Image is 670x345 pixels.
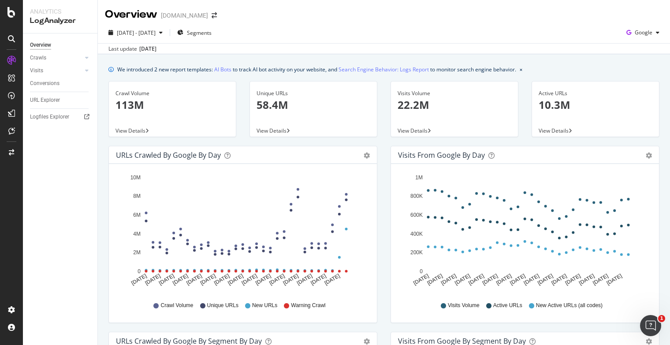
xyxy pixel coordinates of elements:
text: 2M [133,249,141,256]
text: 8M [133,193,141,200]
text: [DATE] [282,273,300,286]
text: [DATE] [130,273,148,286]
button: Google [623,26,663,40]
div: Conversions [30,79,60,88]
text: [DATE] [550,273,568,286]
div: Last update [108,45,156,53]
svg: A chart. [116,171,367,293]
text: [DATE] [468,273,485,286]
p: 113M [115,97,229,112]
div: gear [364,152,370,159]
span: New Active URLs (all codes) [536,302,603,309]
text: 0 [420,268,423,275]
span: Active URLs [493,302,522,309]
div: LogAnalyzer [30,16,90,26]
text: [DATE] [186,273,203,286]
text: [DATE] [213,273,231,286]
text: 800K [410,193,423,200]
a: URL Explorer [30,96,91,105]
button: [DATE] - [DATE] [105,26,166,40]
div: Logfiles Explorer [30,112,69,122]
text: 4M [133,231,141,237]
text: 1M [415,174,423,181]
div: Visits from Google by day [398,151,485,160]
text: [DATE] [454,273,471,286]
text: [DATE] [296,273,313,286]
p: 58.4M [257,97,370,112]
div: arrow-right-arrow-left [212,12,217,19]
button: Segments [174,26,215,40]
text: 200K [410,249,423,256]
text: 600K [410,212,423,218]
span: Google [635,29,652,36]
a: Search Engine Behavior: Logs Report [339,65,429,74]
span: View Details [257,127,287,134]
text: [DATE] [440,273,458,286]
span: New URLs [252,302,277,309]
text: [DATE] [268,273,286,286]
span: View Details [398,127,428,134]
span: View Details [115,127,145,134]
div: URL Explorer [30,96,60,105]
div: URLs Crawled by Google by day [116,151,221,160]
text: [DATE] [412,273,430,286]
a: Visits [30,66,82,75]
div: Analytics [30,7,90,16]
div: Overview [105,7,157,22]
div: Overview [30,41,51,50]
a: Conversions [30,79,91,88]
span: View Details [539,127,569,134]
text: [DATE] [227,273,245,286]
span: Crawl Volume [160,302,193,309]
text: 6M [133,212,141,218]
div: Crawl Volume [115,89,229,97]
text: [DATE] [144,273,162,286]
div: Active URLs [539,89,652,97]
div: Crawls [30,53,46,63]
text: [DATE] [509,273,527,286]
span: Warning Crawl [291,302,325,309]
a: AI Bots [214,65,231,74]
p: 22.2M [398,97,511,112]
div: gear [364,338,370,345]
div: Visits [30,66,43,75]
div: gear [646,152,652,159]
text: [DATE] [426,273,444,286]
text: [DATE] [324,273,341,286]
p: 10.3M [539,97,652,112]
text: [DATE] [592,273,609,286]
div: Unique URLs [257,89,370,97]
iframe: Intercom live chat [640,315,661,336]
a: Crawls [30,53,82,63]
span: 1 [658,315,665,322]
text: 10M [130,174,141,181]
span: Unique URLs [207,302,238,309]
span: [DATE] - [DATE] [117,29,156,37]
a: Logfiles Explorer [30,112,91,122]
span: Visits Volume [448,302,480,309]
text: [DATE] [606,273,623,286]
svg: A chart. [398,171,649,293]
div: Visits Volume [398,89,511,97]
text: [DATE] [171,273,189,286]
text: [DATE] [254,273,272,286]
text: [DATE] [495,273,513,286]
a: Overview [30,41,91,50]
text: [DATE] [158,273,175,286]
text: [DATE] [481,273,499,286]
div: gear [646,338,652,345]
div: [DOMAIN_NAME] [161,11,208,20]
button: close banner [517,63,525,76]
text: 0 [138,268,141,275]
text: [DATE] [523,273,540,286]
text: [DATE] [241,273,258,286]
text: 400K [410,231,423,237]
text: [DATE] [578,273,596,286]
span: Segments [187,29,212,37]
text: [DATE] [199,273,217,286]
text: [DATE] [536,273,554,286]
div: [DATE] [139,45,156,53]
text: [DATE] [564,273,582,286]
